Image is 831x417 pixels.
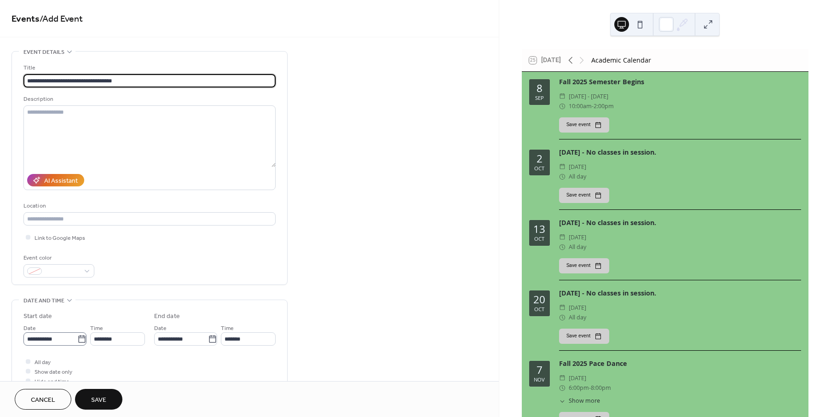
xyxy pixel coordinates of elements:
span: Date [23,324,36,333]
button: Save event [559,258,609,273]
button: Save event [559,117,609,132]
div: ​ [559,303,566,313]
div: End date [154,312,180,321]
div: 8 [537,83,542,94]
span: [DATE] [569,232,586,242]
button: Save [75,389,122,410]
div: Nov [534,377,545,382]
div: [DATE] - No classes in session. [559,148,801,158]
button: Cancel [15,389,71,410]
div: Title [23,63,274,73]
div: Event color [23,253,92,263]
span: Cancel [31,395,55,405]
span: - [589,383,591,393]
span: Time [221,324,234,333]
span: Date and time [23,296,64,306]
div: 7 [537,365,542,376]
div: ​ [559,232,566,242]
span: Date [154,324,167,333]
div: ​ [559,162,566,172]
span: All day [569,242,586,252]
div: Academic Calendar [591,55,651,65]
div: ​ [559,383,566,393]
div: ​ [559,101,566,111]
span: [DATE] [569,373,586,383]
div: Fall 2025 Semester Begins [559,77,801,87]
span: / Add Event [40,10,83,28]
span: Hide end time [35,377,69,387]
div: AI Assistant [44,176,78,186]
div: Start date [23,312,52,321]
div: Location [23,201,274,211]
span: Event details [23,47,64,57]
div: Description [23,94,274,104]
div: ​ [559,92,566,101]
button: Save event [559,329,609,343]
span: Time [90,324,103,333]
a: Events [12,10,40,28]
span: 6:00pm [569,383,589,393]
div: Fall 2025 Pace Dance [559,359,801,369]
div: [DATE] - No classes in session. [559,218,801,228]
span: [DATE] [569,303,586,313]
span: Save [91,395,106,405]
div: 13 [533,224,545,235]
span: 2:00pm [594,101,614,111]
span: 10:00am [569,101,592,111]
span: All day [569,313,586,322]
button: Save event [559,188,609,203]
div: Sep [535,95,544,100]
div: Oct [534,166,544,171]
span: All day [569,172,586,181]
div: 20 [533,295,545,305]
div: ​ [559,172,566,181]
div: ​ [559,313,566,322]
span: [DATE] - [DATE] [569,92,608,101]
span: - [592,101,594,111]
span: 8:00pm [591,383,611,393]
div: ​ [559,373,566,383]
div: ​ [559,242,566,252]
div: [DATE] - No classes in session. [559,289,801,299]
span: [DATE] [569,162,586,172]
span: Link to Google Maps [35,233,85,243]
span: Show more [569,397,600,405]
button: ​Show more [559,397,600,405]
div: ​ [559,397,566,405]
button: AI Assistant [27,174,84,186]
div: Oct [534,307,544,312]
div: Oct [534,236,544,241]
span: Show date only [35,367,72,377]
span: All day [35,358,51,367]
div: 2 [537,154,542,164]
